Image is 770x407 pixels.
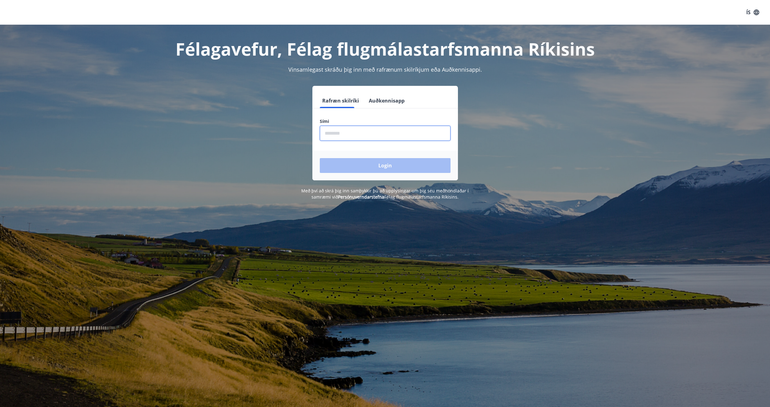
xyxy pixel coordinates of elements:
[171,37,600,61] h1: Félagavefur, Félag flugmálastarfsmanna Ríkisins
[320,118,451,124] label: Sími
[288,66,482,73] span: Vinsamlegast skráðu þig inn með rafrænum skilríkjum eða Auðkennisappi.
[743,7,763,18] button: ÍS
[366,93,407,108] button: Auðkennisapp
[320,93,361,108] button: Rafræn skilríki
[338,194,384,200] a: Persónuverndarstefna
[301,188,469,200] span: Með því að skrá þig inn samþykkir þú að upplýsingar um þig séu meðhöndlaðar í samræmi við Félag f...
